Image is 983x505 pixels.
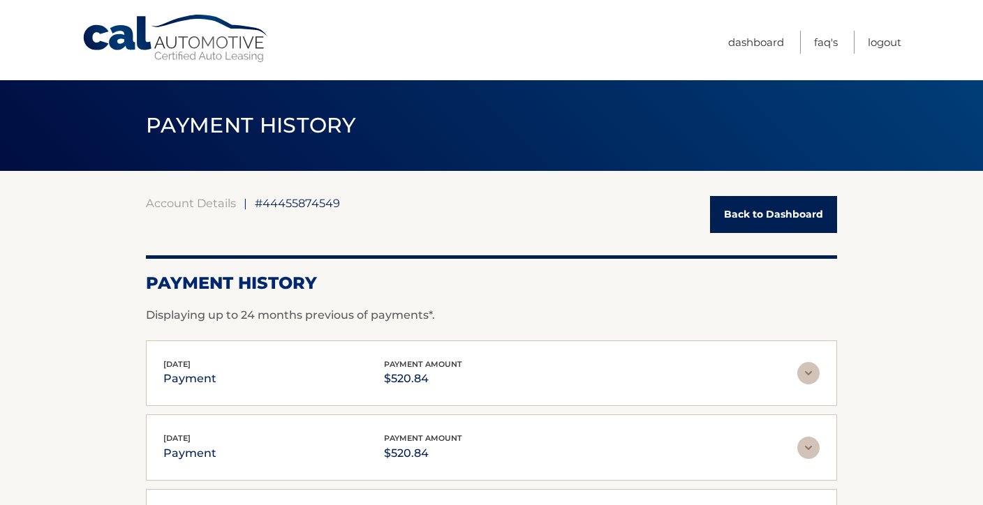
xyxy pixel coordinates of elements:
p: payment [163,369,216,389]
a: Cal Automotive [82,14,270,63]
a: Dashboard [728,31,784,54]
span: #44455874549 [255,196,340,210]
img: accordion-rest.svg [797,362,820,384]
span: payment amount [384,433,462,443]
span: [DATE] [163,359,191,369]
a: FAQ's [814,31,838,54]
p: $520.84 [384,369,462,389]
img: accordion-rest.svg [797,437,820,459]
span: [DATE] [163,433,191,443]
p: payment [163,444,216,463]
a: Logout [868,31,901,54]
p: $520.84 [384,444,462,463]
span: payment amount [384,359,462,369]
span: PAYMENT HISTORY [146,112,356,138]
span: | [244,196,247,210]
a: Account Details [146,196,236,210]
h2: Payment History [146,273,837,294]
a: Back to Dashboard [710,196,837,233]
p: Displaying up to 24 months previous of payments*. [146,307,837,324]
